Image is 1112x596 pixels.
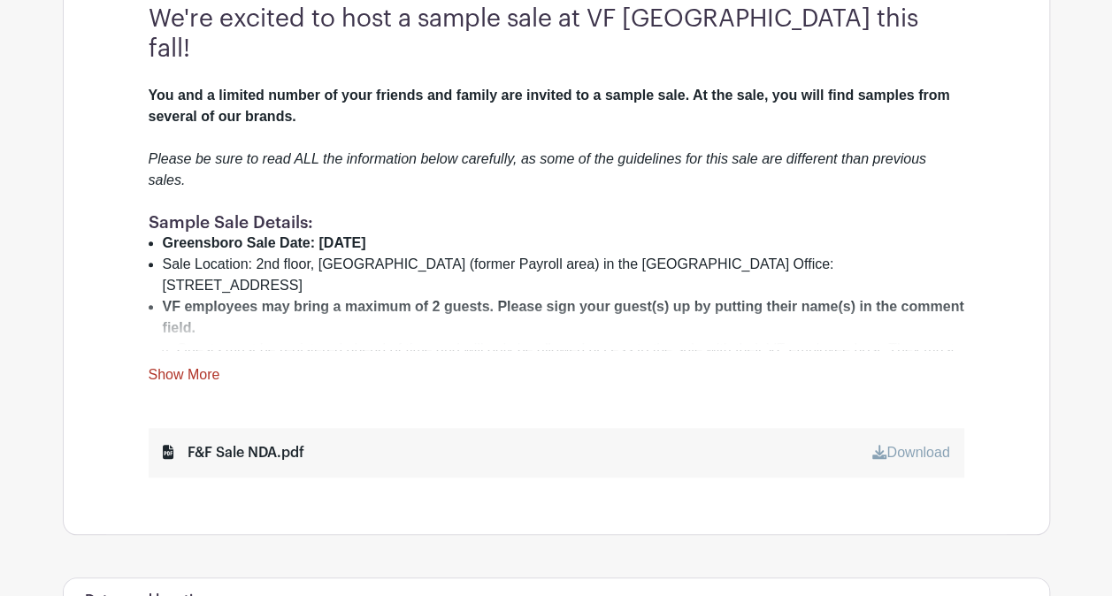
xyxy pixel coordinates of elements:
[149,88,950,124] strong: You and a limited number of your friends and family are invited to a sample sale. At the sale, yo...
[872,445,949,460] a: Download
[163,235,366,250] strong: Greensboro Sale Date: [DATE]
[163,442,304,463] div: F&F Sale NDA.pdf
[177,339,964,381] li: Guests must be registered ahead of time and will only be allowed access to the sale with their VF...
[149,151,926,187] em: Please be sure to read ALL the information below carefully, as some of the guidelines for this sa...
[149,4,964,64] h3: We're excited to host a sample sale at VF [GEOGRAPHIC_DATA] this fall!
[149,367,220,389] a: Show More
[163,299,964,335] strong: VF employees may bring a maximum of 2 guests. Please sign your guest(s) up by putting their name(...
[163,254,964,296] li: Sale Location: 2nd floor, [GEOGRAPHIC_DATA] (former Payroll area) in the [GEOGRAPHIC_DATA] Office...
[149,212,964,233] h1: Sample Sale Details:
